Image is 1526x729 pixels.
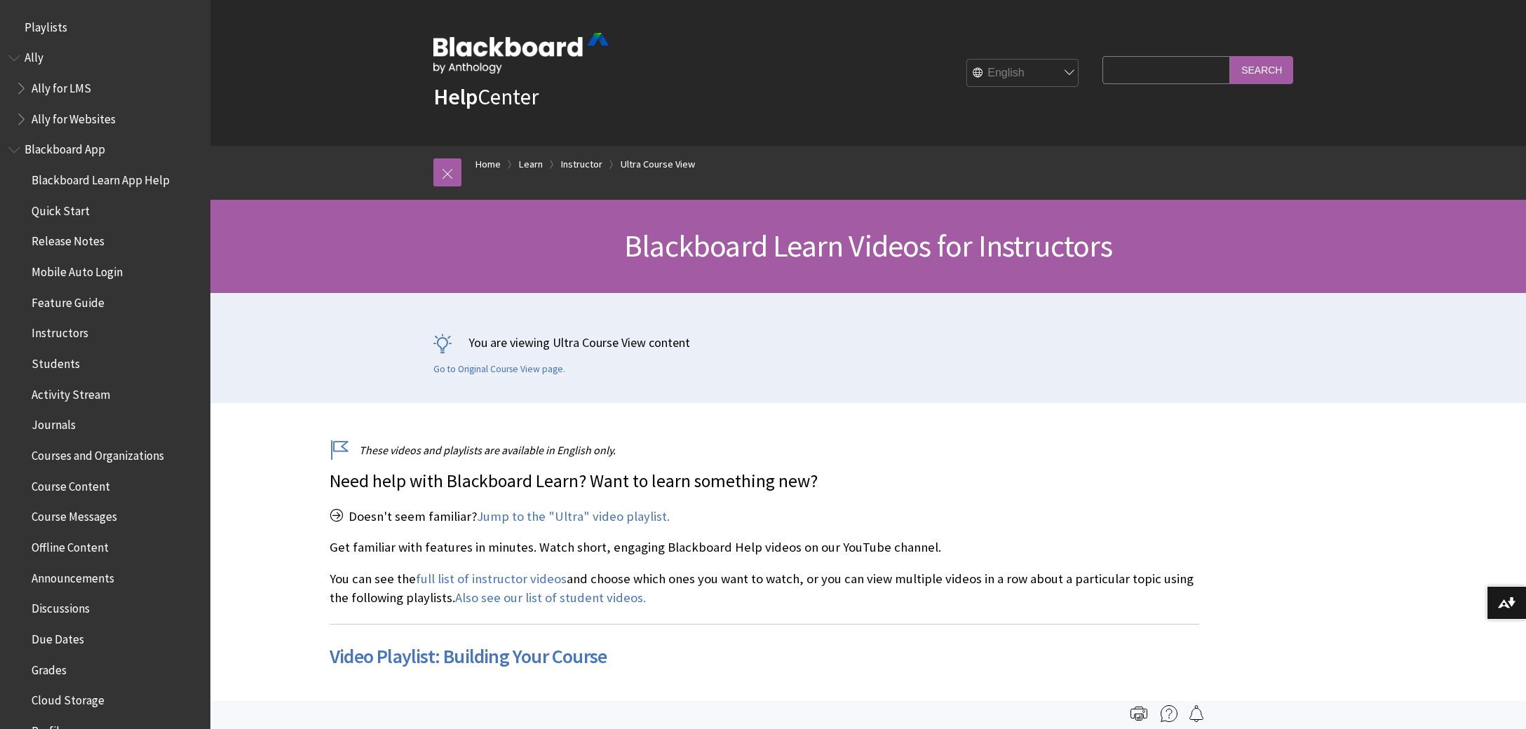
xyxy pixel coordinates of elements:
[32,291,104,310] span: Feature Guide
[561,156,602,173] a: Instructor
[416,571,567,587] a: full list of instructor videos
[32,199,90,218] span: Quick Start
[330,507,1199,526] p: Doesn't seem familiar?
[330,643,607,669] a: Video Playlist: Building Your Course
[32,597,90,615] span: Discussions
[32,414,76,432] span: Journals
[433,334,1303,351] p: You are viewing Ultra Course View content
[8,15,202,39] nav: Book outline for Playlists
[624,226,1112,265] span: Blackboard Learn Videos for Instructors
[32,383,110,402] span: Activity Stream
[32,658,67,677] span: Grades
[32,168,170,187] span: Blackboard Learn App Help
[455,590,646,606] a: Also see our list of student videos.
[621,156,695,173] a: Ultra Course View
[1188,705,1205,722] img: Follow this page
[433,83,539,111] a: HelpCenter
[477,508,670,525] a: Jump to the "Ultra" video playlist.
[32,352,80,371] span: Students
[967,60,1079,88] select: Site Language Selector
[25,15,67,34] span: Playlists
[8,46,202,131] nav: Book outline for Anthology Ally Help
[433,363,565,376] a: Go to Original Course View page.
[330,570,1199,606] p: You can see the and choose which ones you want to watch, or you can view multiple videos in a row...
[330,442,1199,458] p: These videos and playlists are available in English only.
[32,536,109,554] span: Offline Content
[25,138,105,157] span: Blackboard App
[25,46,43,65] span: Ally
[32,627,84,646] span: Due Dates
[330,538,1199,557] p: Get familiar with features in minutes. Watch short, engaging Blackboard Help videos on our YouTub...
[32,566,114,585] span: Announcements
[32,107,116,126] span: Ally for Websites
[475,156,501,173] a: Home
[519,156,543,173] a: Learn
[1230,56,1293,83] input: Search
[433,83,478,111] strong: Help
[32,230,104,249] span: Release Notes
[330,469,1199,494] p: Need help with Blackboard Learn? Want to learn something new?
[1130,705,1147,722] img: Print
[32,505,117,524] span: Course Messages
[433,33,609,74] img: Blackboard by Anthology
[32,76,91,95] span: Ally for LMS
[32,444,164,463] span: Courses and Organizations
[1161,705,1177,722] img: More help
[32,688,104,707] span: Cloud Storage
[32,260,123,279] span: Mobile Auto Login
[32,322,88,341] span: Instructors
[32,475,110,493] span: Course Content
